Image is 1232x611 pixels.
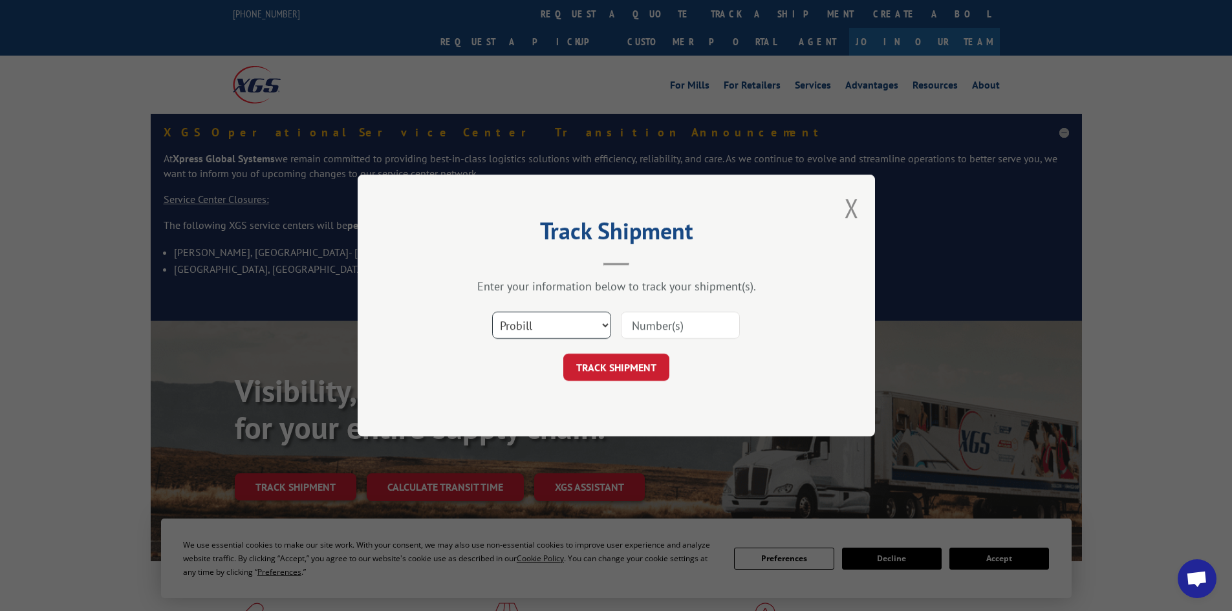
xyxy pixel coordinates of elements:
input: Number(s) [621,312,740,339]
div: Enter your information below to track your shipment(s). [422,279,810,294]
button: Close modal [845,191,859,225]
h2: Track Shipment [422,222,810,246]
button: TRACK SHIPMENT [563,354,669,381]
a: Open chat [1178,559,1216,598]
